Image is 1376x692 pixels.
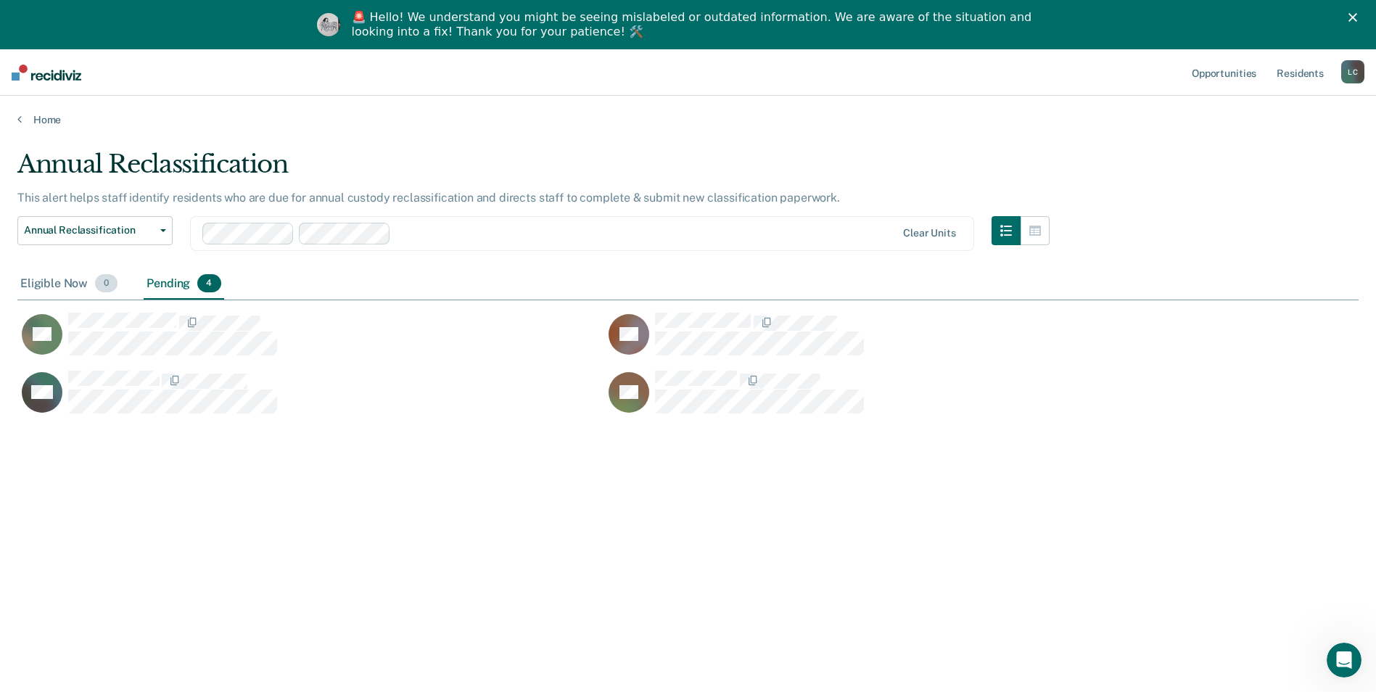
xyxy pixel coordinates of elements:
span: 0 [95,274,118,293]
div: CaseloadOpportunityCell-00103809 [604,370,1191,428]
span: Annual Reclassification [24,224,155,236]
p: This alert helps staff identify residents who are due for annual custody reclassification and dir... [17,191,840,205]
button: Annual Reclassification [17,216,173,245]
div: 🚨 Hello! We understand you might be seeing mislabeled or outdated information. We are aware of th... [352,10,1037,39]
a: Residents [1274,49,1327,96]
div: CaseloadOpportunityCell-00613334 [17,312,604,370]
div: L C [1341,60,1364,83]
img: Recidiviz [12,65,81,81]
a: Opportunities [1189,49,1259,96]
div: CaseloadOpportunityCell-00402399 [604,312,1191,370]
div: Annual Reclassification [17,149,1050,191]
div: CaseloadOpportunityCell-00543855 [17,370,604,428]
div: Pending4 [144,268,223,300]
a: Home [17,113,1359,126]
div: Clear units [903,227,956,239]
button: LC [1341,60,1364,83]
iframe: Intercom live chat [1327,643,1361,677]
span: 4 [197,274,221,293]
div: Eligible Now0 [17,268,120,300]
div: Close [1348,13,1363,22]
img: Profile image for Kim [317,13,340,36]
